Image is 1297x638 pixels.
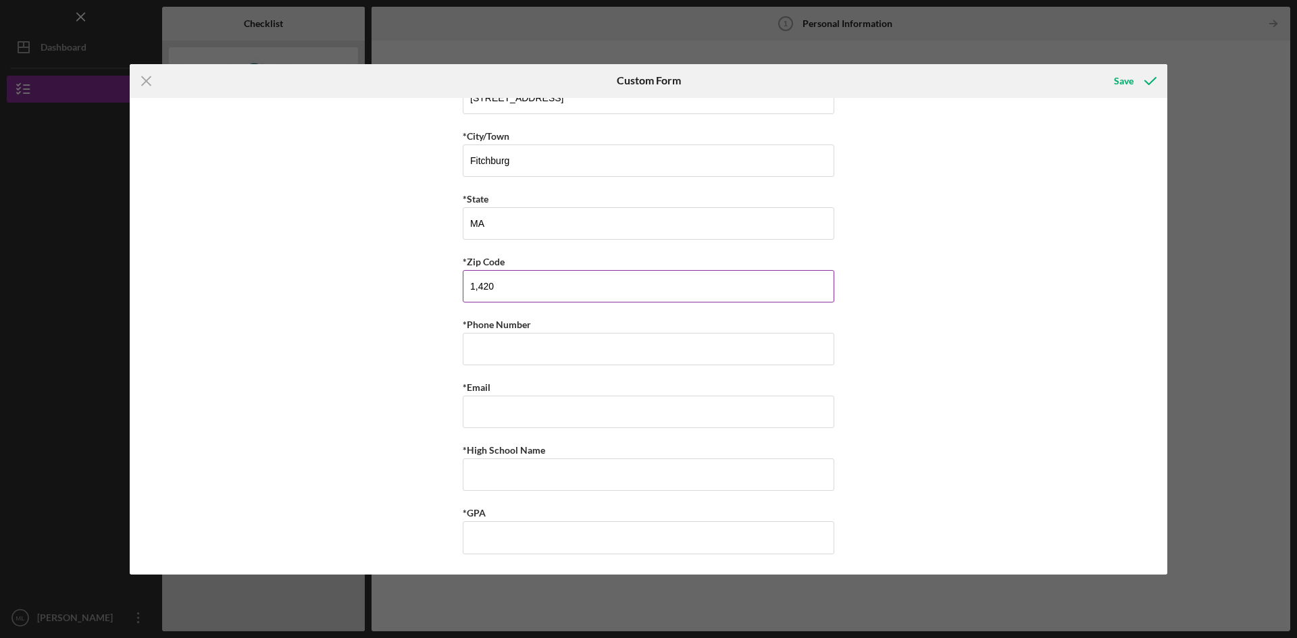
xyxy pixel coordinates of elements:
label: *Phone Number [463,319,531,330]
label: *Email [463,381,490,393]
label: *State [463,193,488,205]
button: Save [1100,68,1167,95]
label: *City/Town [463,130,509,142]
label: *Zip Code [463,256,505,267]
label: *High School Name [463,444,545,456]
h6: Custom Form [617,74,681,86]
div: Save [1114,68,1134,95]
